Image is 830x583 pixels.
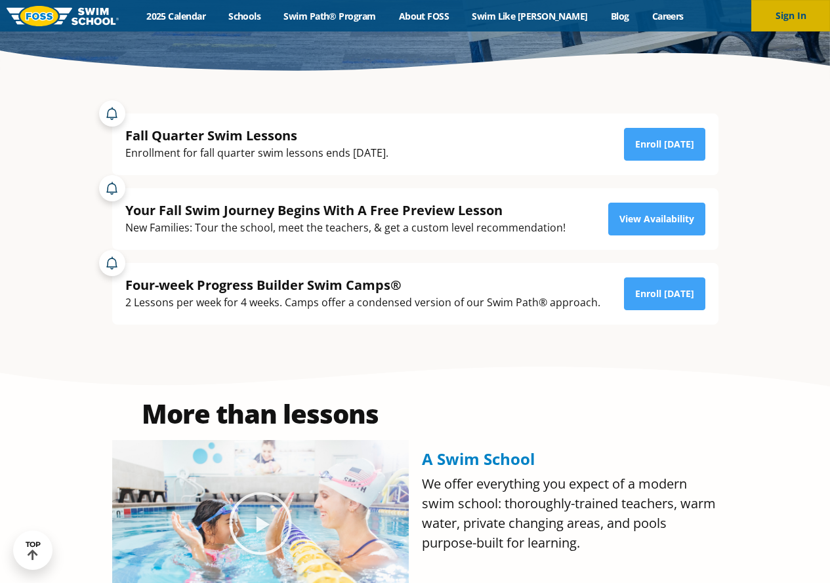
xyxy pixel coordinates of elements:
div: Play Video about Olympian Regan Smith, FOSS [228,491,293,556]
a: Enroll [DATE] [624,128,705,161]
a: Enroll [DATE] [624,277,705,310]
img: FOSS Swim School Logo [7,6,119,26]
div: 2 Lessons per week for 4 weeks. Camps offer a condensed version of our Swim Path® approach. [125,294,600,312]
a: Blog [599,10,640,22]
span: We offer everything you expect of a modern swim school: thoroughly-trained teachers, warm water, ... [422,475,716,552]
a: About FOSS [387,10,461,22]
div: New Families: Tour the school, meet the teachers, & get a custom level recommendation! [125,219,566,237]
span: A Swim School [422,448,535,470]
a: Schools [217,10,272,22]
a: Careers [640,10,695,22]
div: Fall Quarter Swim Lessons [125,127,388,144]
div: Four-week Progress Builder Swim Camps® [125,276,600,294]
div: Enrollment for fall quarter swim lessons ends [DATE]. [125,144,388,162]
a: Swim Like [PERSON_NAME] [461,10,600,22]
a: View Availability [608,203,705,235]
a: 2025 Calendar [135,10,217,22]
h2: More than lessons [112,401,409,427]
div: Your Fall Swim Journey Begins With A Free Preview Lesson [125,201,566,219]
a: Swim Path® Program [272,10,387,22]
div: TOP [26,540,41,561]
